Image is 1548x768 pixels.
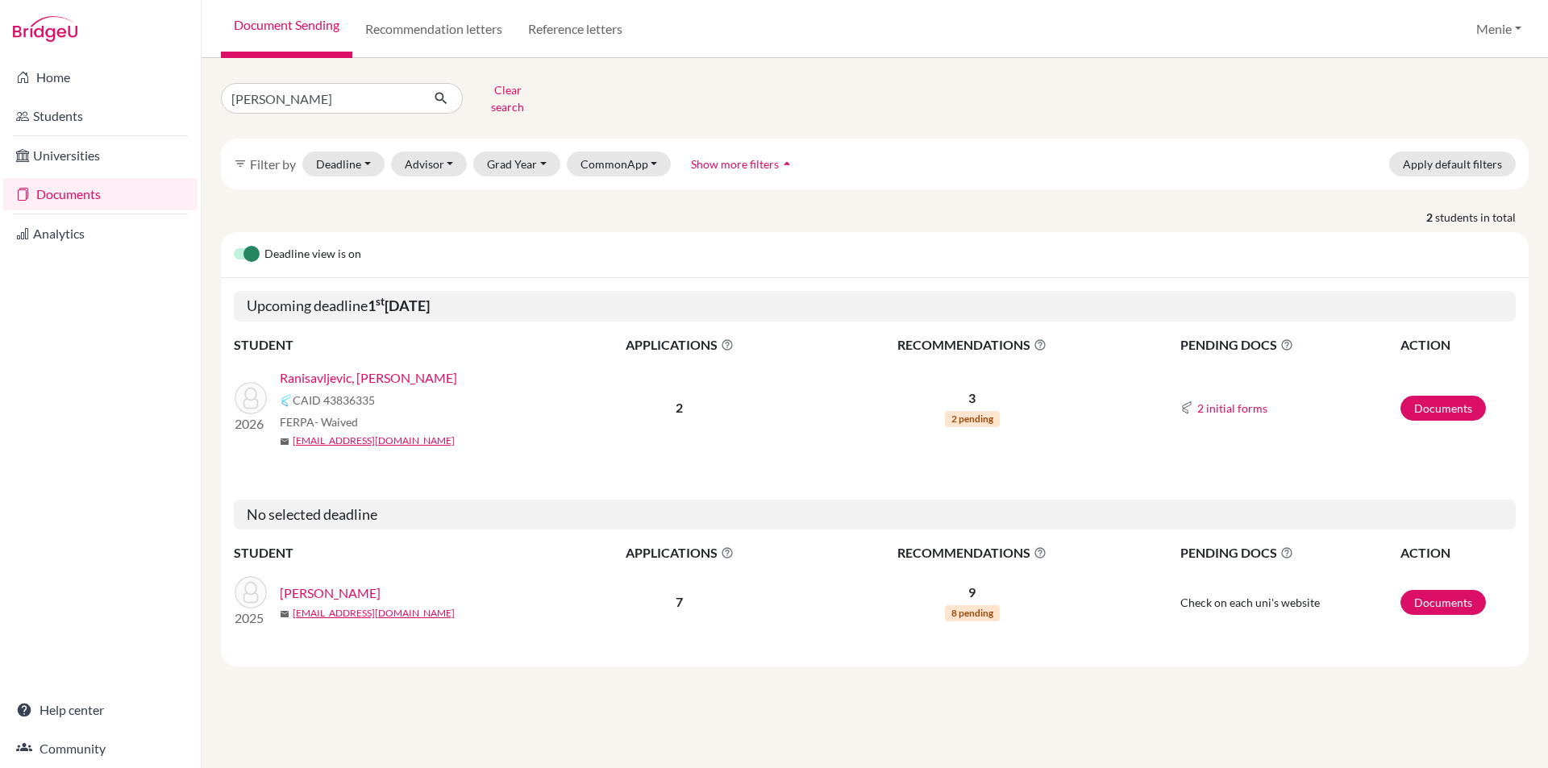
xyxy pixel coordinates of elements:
span: Filter by [250,156,296,172]
button: Show more filtersarrow_drop_up [677,152,809,176]
span: 2 pending [945,411,1000,427]
a: [EMAIL_ADDRESS][DOMAIN_NAME] [293,434,455,448]
button: Clear search [463,77,552,119]
h5: Upcoming deadline [234,291,1516,322]
span: APPLICATIONS [557,543,802,563]
strong: 2 [1426,209,1435,226]
span: - Waived [314,415,358,429]
a: Home [3,61,198,93]
a: Help center [3,694,198,726]
a: Documents [1400,590,1486,615]
a: Documents [3,178,198,210]
span: students in total [1435,209,1529,226]
button: Advisor [391,152,468,176]
span: mail [280,609,289,619]
a: Analytics [3,218,198,250]
span: FERPA [280,413,358,430]
span: Check on each uni's website [1180,596,1320,609]
img: Stoesz, Lukas [235,576,267,608]
span: Deadline view is on [264,245,361,264]
button: Grad Year [473,152,560,176]
i: filter_list [234,157,247,170]
button: Menie [1469,14,1529,44]
img: Common App logo [280,394,293,407]
span: 8 pending [945,605,1000,621]
th: STUDENT [234,542,556,563]
a: Community [3,733,198,765]
img: Common App logo [1180,401,1193,414]
img: Bridge-U [13,16,77,42]
button: CommonApp [567,152,672,176]
a: Ranisavljevic, [PERSON_NAME] [280,368,457,388]
span: mail [280,437,289,446]
p: 3 [804,388,1141,408]
th: ACTION [1400,542,1516,563]
a: Students [3,100,198,132]
img: Ranisavljevic, Luka [235,382,267,414]
a: [PERSON_NAME] [280,583,381,603]
sup: st [376,295,385,308]
a: Documents [1400,396,1486,421]
th: STUDENT [234,334,556,355]
b: 7 [676,594,683,609]
a: Universities [3,139,198,172]
th: ACTION [1400,334,1516,355]
a: [EMAIL_ADDRESS][DOMAIN_NAME] [293,606,455,621]
span: PENDING DOCS [1180,543,1399,563]
button: 2 initial forms [1196,399,1268,417]
span: Show more filters [691,157,779,171]
h5: No selected deadline [234,500,1516,530]
input: Find student by name... [221,83,421,114]
p: 2025 [235,608,267,628]
span: APPLICATIONS [557,335,802,355]
span: CAID 43836335 [293,392,375,409]
span: RECOMMENDATIONS [804,335,1141,355]
b: 2 [676,400,683,415]
b: 1 [DATE] [368,297,430,314]
p: 2026 [235,414,267,434]
button: Apply default filters [1389,152,1516,176]
span: PENDING DOCS [1180,335,1399,355]
p: 9 [804,583,1141,602]
span: RECOMMENDATIONS [804,543,1141,563]
i: arrow_drop_up [779,156,795,172]
button: Deadline [302,152,385,176]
